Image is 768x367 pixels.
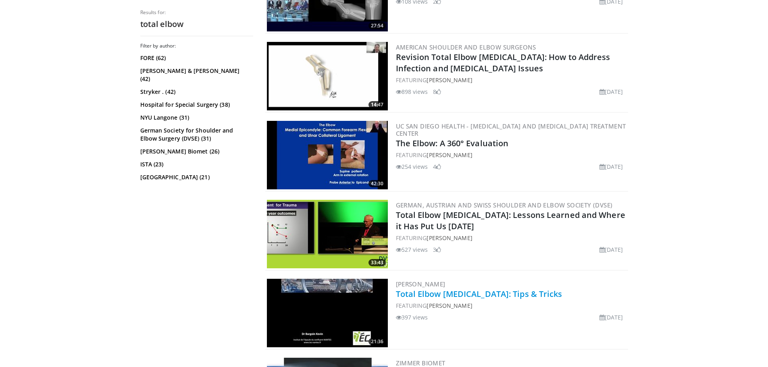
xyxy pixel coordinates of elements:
a: [PERSON_NAME] & [PERSON_NAME] (42) [140,67,251,83]
a: UC San Diego Health - [MEDICAL_DATA] and [MEDICAL_DATA] Treatment Center [396,122,626,137]
a: [PERSON_NAME] [427,302,472,309]
a: [PERSON_NAME] [427,234,472,242]
a: [PERSON_NAME] [396,280,445,288]
a: Zimmer Biomet [396,359,445,367]
a: Hospital for Special Surgery (38) [140,101,251,109]
img: 46862342-6a70-4346-abf6-293d41bfc2dc.300x170_q85_crop-smart_upscale.jpg [267,279,388,347]
div: FEATURING [396,301,626,310]
span: 14:47 [368,101,386,108]
li: 4 [433,162,441,171]
a: [PERSON_NAME] Biomet (26) [140,147,251,156]
a: [PERSON_NAME] [427,76,472,84]
a: Total Elbow [MEDICAL_DATA]: Lessons Learned and Where it Has Put Us [DATE] [396,209,625,232]
h2: total elbow [140,19,253,29]
a: 14:47 [267,42,388,110]
img: a4898871-a776-4e9f-b38f-f115ac48bb0f.300x170_q85_crop-smart_upscale.jpg [267,200,388,268]
li: 254 views [396,162,428,171]
a: ISTA (23) [140,160,251,168]
p: Results for: [140,9,253,16]
img: 102331a8-ffae-46a5-9e39-63bb0a0ee177.300x170_q85_crop-smart_upscale.jpg [267,42,388,110]
li: [DATE] [599,162,623,171]
div: FEATURING [396,234,626,242]
a: Revision Total Elbow [MEDICAL_DATA]: How to Address Infection and [MEDICAL_DATA] Issues [396,52,610,74]
a: 33:43 [267,200,388,268]
a: Stryker . (42) [140,88,251,96]
h3: Filter by author: [140,43,253,49]
a: German Society for Shoulder and Elbow Surgery (DVSE) (31) [140,126,251,143]
span: 21:36 [368,338,386,345]
li: 898 views [396,87,428,96]
a: 21:36 [267,279,388,347]
a: 42:30 [267,121,388,189]
a: American Shoulder and Elbow Surgeons [396,43,536,51]
li: 8 [433,87,441,96]
li: [DATE] [599,87,623,96]
a: German, Austrian and Swiss Shoulder and Elbow Society (DVSE) [396,201,613,209]
li: 397 views [396,313,428,321]
li: 3 [433,245,441,254]
a: Total Elbow [MEDICAL_DATA]: Tips & Tricks [396,288,562,299]
span: 42:30 [368,180,386,187]
div: FEATURING [396,151,626,159]
span: 33:43 [368,259,386,266]
a: [GEOGRAPHIC_DATA] (21) [140,173,251,181]
a: FORE (62) [140,54,251,62]
a: [PERSON_NAME] [427,151,472,159]
div: FEATURING [396,76,626,84]
li: 527 views [396,245,428,254]
img: 310f120a-c1a5-4a42-9d82-dfbb37a957a7.300x170_q85_crop-smart_upscale.jpg [267,121,388,189]
li: [DATE] [599,245,623,254]
span: 27:54 [368,22,386,29]
a: NYU Langone (31) [140,114,251,122]
li: [DATE] [599,313,623,321]
a: The Elbow: A 360° Evaluation [396,138,509,149]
